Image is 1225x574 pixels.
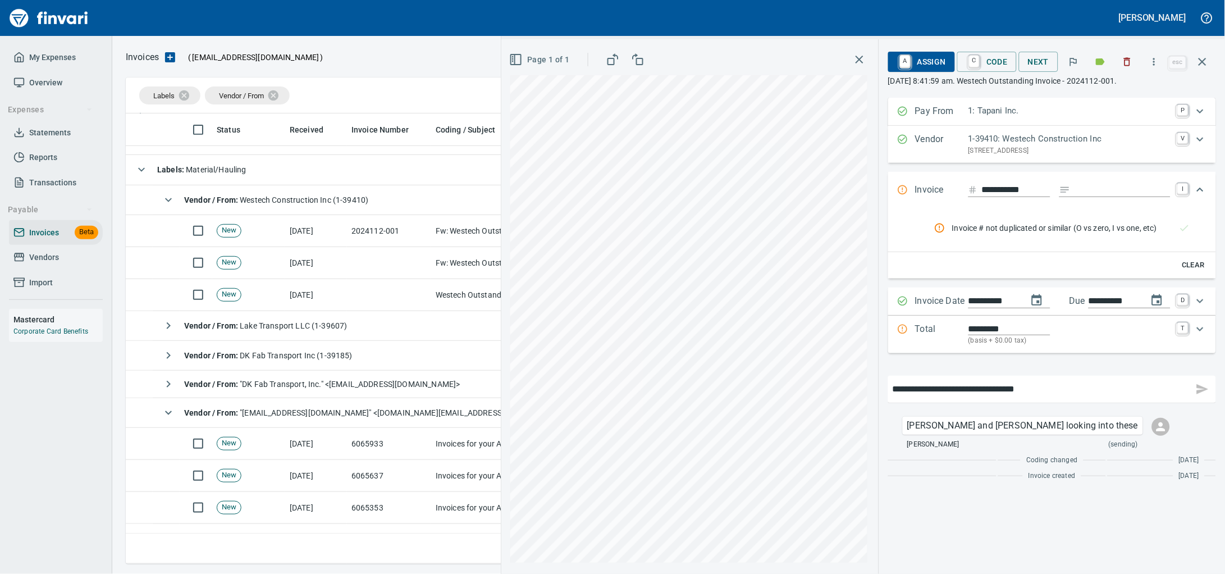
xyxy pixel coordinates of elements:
[431,279,656,311] td: Westech Outstanding Invoice - 2024112-001
[1109,439,1139,450] span: (sending)
[436,123,495,136] span: Coding / Subject
[915,104,968,119] p: Pay From
[431,247,656,279] td: Fw: Westech Outstanding Invoice - 2024112-001
[347,492,431,524] td: 6065353
[1069,294,1123,308] p: Due
[915,133,968,156] p: Vendor
[285,428,347,460] td: [DATE]
[907,439,959,450] span: [PERSON_NAME]
[126,51,159,64] nav: breadcrumb
[966,52,1008,71] span: Code
[431,215,656,247] td: Fw: Westech Outstanding Invoice - 2024112-001
[1029,471,1076,482] span: Invoice created
[907,419,1139,432] p: [PERSON_NAME] and [PERSON_NAME] looking into these
[968,145,1171,157] p: [STREET_ADDRESS]
[1028,55,1049,69] span: Next
[1177,183,1189,194] a: I
[8,203,93,217] span: Payable
[915,183,968,198] p: Invoice
[1088,49,1113,74] button: Labels
[285,215,347,247] td: [DATE]
[888,288,1216,316] div: Expand
[184,408,240,417] strong: Vendor / From :
[888,98,1216,126] div: Expand
[184,321,347,330] span: Lake Transport LLC (1-39607)
[29,250,59,265] span: Vendors
[431,492,656,524] td: Invoices for your Account: 9106741, TAPANI INC.
[29,276,53,290] span: Import
[968,104,1171,117] p: 1: Tapani Inc.
[159,51,181,64] button: Upload an Invoice
[888,75,1216,86] p: [DATE] 8:41:59 am. Westech Outstanding Invoice - 2024112-001.
[184,351,353,360] span: DK Fab Transport Inc (1-39185)
[888,316,1216,353] div: Expand
[217,123,255,136] span: Click to Sort
[347,428,431,460] td: 6065933
[1115,49,1140,74] button: Discard
[1023,287,1050,314] button: change date
[184,380,460,389] span: "DK Fab Transport, Inc." <[EMAIL_ADDRESS][DOMAIN_NAME]>
[29,226,59,240] span: Invoices
[436,123,510,136] span: Click to Sort
[888,172,1216,209] div: Expand
[969,55,980,67] a: C
[75,226,98,239] span: Beta
[915,322,968,347] p: Total
[285,492,347,524] td: [DATE]
[290,123,323,136] span: Received
[431,460,656,492] td: Invoices for your Account: 9106741, TAPANI INC.
[1144,287,1171,314] button: change due date
[1177,104,1189,116] a: P
[157,165,246,174] span: Material/Hauling
[1177,133,1189,144] a: V
[217,470,241,481] span: New
[888,209,1216,279] div: Expand
[219,92,264,100] span: Vendor / From
[900,55,911,67] a: A
[157,165,186,174] strong: Labels :
[351,123,409,136] span: Invoice Number
[191,52,320,63] span: [EMAIL_ADDRESS][DOMAIN_NAME]
[915,294,968,309] p: Invoice Date
[181,52,323,63] p: ( )
[1119,12,1186,24] h5: [PERSON_NAME]
[29,126,71,140] span: Statements
[217,438,241,449] span: New
[285,247,347,279] td: [DATE]
[1167,48,1216,75] span: Close invoice
[903,417,1143,435] div: Click for options
[1179,471,1199,482] span: [DATE]
[29,151,57,165] span: Reports
[897,52,946,71] span: Assign
[347,460,431,492] td: 6065637
[29,51,76,65] span: My Expenses
[285,279,347,311] td: [DATE]
[217,289,241,300] span: New
[7,4,91,31] img: Finvari
[1019,52,1058,72] button: Next Invoice
[1177,322,1189,334] a: T
[184,195,368,204] span: Westech Construction Inc (1-39410)
[1189,376,1216,403] span: This records your message into the invoice and notifies anyone mentioned
[217,257,241,268] span: New
[511,53,569,67] span: Page 1 of 1
[217,225,241,236] span: New
[351,123,423,136] span: Click to Sort
[184,195,240,204] strong: Vendor / From :
[968,183,977,197] svg: Invoice number
[1179,455,1199,466] span: [DATE]
[29,76,62,90] span: Overview
[952,222,1180,234] span: Invoice # not duplicated or similar (O vs zero, I vs one, etc)
[126,51,159,64] p: Invoices
[153,92,175,100] span: Labels
[184,321,240,330] strong: Vendor / From :
[968,335,1171,347] p: (basis + $0.00 tax)
[968,133,1171,145] p: 1-39410: Westech Construction Inc
[1177,294,1189,306] a: D
[1169,56,1186,69] a: esc
[1178,259,1209,272] span: Clear
[8,103,93,117] span: Expenses
[184,380,240,389] strong: Vendor / From :
[1026,455,1077,466] span: Coding changed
